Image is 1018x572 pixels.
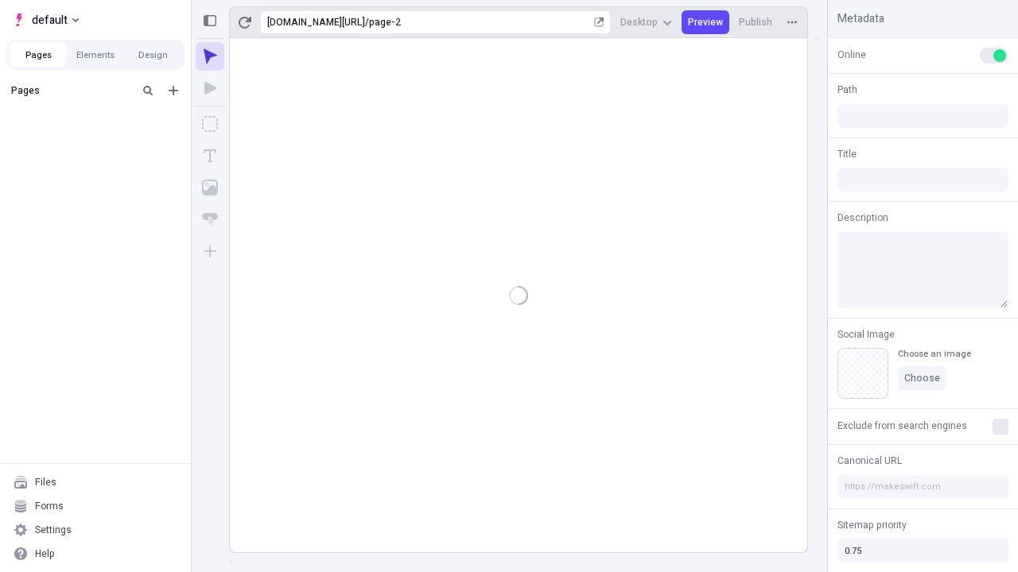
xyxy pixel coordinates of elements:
[837,518,907,532] span: Sitemap priority
[837,211,888,225] span: Description
[196,173,224,202] button: Image
[837,475,1008,499] input: https://makeswift.com
[837,454,902,468] span: Canonical URL
[898,348,971,360] div: Choose an image
[837,327,895,342] span: Social Image
[688,16,723,29] span: Preview
[10,43,67,67] button: Pages
[904,372,940,385] span: Choose
[6,8,85,32] button: Select site
[898,366,946,390] button: Choose
[11,84,132,97] div: Pages
[837,48,866,62] span: Online
[682,10,729,34] button: Preview
[732,10,779,34] button: Publish
[267,16,365,29] div: [URL][DOMAIN_NAME]
[32,10,68,29] span: default
[620,16,658,29] span: Desktop
[164,81,183,100] button: Add new
[35,500,64,512] div: Forms
[837,83,857,97] span: Path
[196,205,224,234] button: Button
[35,476,56,489] div: Files
[35,524,72,536] div: Settings
[614,10,678,34] button: Desktop
[837,419,967,433] span: Exclude from search engines
[124,43,181,67] button: Design
[369,16,591,29] div: page-2
[837,147,857,161] span: Title
[739,16,772,29] span: Publish
[196,141,224,170] button: Text
[67,43,124,67] button: Elements
[196,110,224,138] button: Box
[35,547,55,560] div: Help
[365,16,369,29] div: /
